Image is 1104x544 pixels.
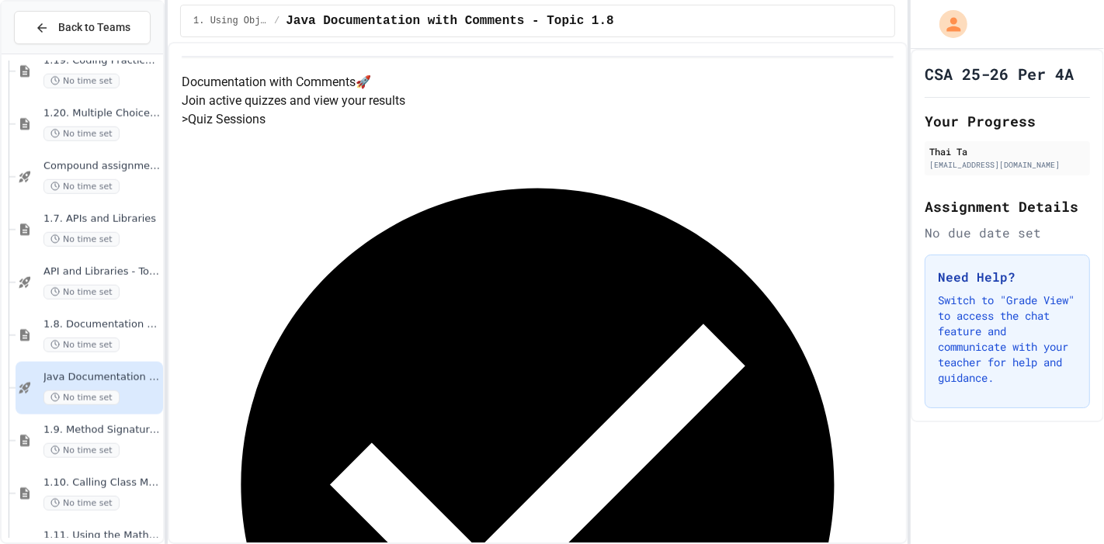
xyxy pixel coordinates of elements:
[193,15,268,27] span: 1. Using Objects and Methods
[929,144,1085,158] div: Thai Ta
[182,92,894,110] p: Join active quizzes and view your results
[286,12,613,30] span: Java Documentation with Comments - Topic 1.8
[929,159,1085,171] div: [EMAIL_ADDRESS][DOMAIN_NAME]
[923,6,971,42] div: My Account
[274,15,279,27] span: /
[925,223,1090,242] div: No due date set
[58,19,130,36] span: Back to Teams
[182,110,894,129] h5: > Quiz Sessions
[182,73,894,92] h4: Documentation with Comments 🚀
[925,63,1074,85] h1: CSA 25-26 Per 4A
[925,196,1090,217] h2: Assignment Details
[925,110,1090,132] h2: Your Progress
[938,268,1077,286] h3: Need Help?
[14,11,151,44] button: Back to Teams
[938,293,1077,386] p: Switch to "Grade View" to access the chat feature and communicate with your teacher for help and ...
